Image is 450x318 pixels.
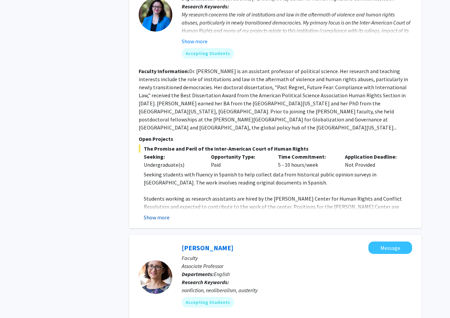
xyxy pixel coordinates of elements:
[139,68,189,74] b: Faculty Information:
[182,262,412,270] p: Associate Professor
[5,288,29,313] iframe: Chat
[206,153,273,169] div: Paid
[278,153,335,161] p: Time Commitment:
[340,153,407,169] div: Not Provided
[144,195,412,219] p: Students working as research assistants are hired by the [PERSON_NAME] Center for Human Rights an...
[273,153,340,169] div: 5 - 10 hours/week
[182,279,229,285] b: Research Keywords:
[139,68,408,131] fg-read-more: Dr. [PERSON_NAME] is an assistant professor of political science. Her research and teaching inter...
[368,242,412,254] button: Message Joanna Eleftheriou
[182,271,214,277] b: Departments:
[214,271,230,277] span: English
[182,37,208,45] button: Show more
[345,153,402,161] p: Application Deadline:
[144,213,170,221] button: Show more
[144,170,412,187] p: Seeking students with fluency in Spanish to help collect data from historical public opinion surv...
[211,153,268,161] p: Opportunity Type:
[144,161,201,169] div: Undergraduate(s)
[182,254,412,262] p: Faculty
[139,145,412,153] span: The Promise and Peril of the Inter-American Court of Human Rights
[182,297,234,308] mat-chip: Accepting Students
[182,3,229,10] b: Research Keywords:
[182,48,234,59] mat-chip: Accepting Students
[182,244,233,252] a: [PERSON_NAME]
[144,153,201,161] p: Seeking:
[182,10,412,51] div: My research concerns the role of institutions and law in the aftermath of violence and human righ...
[139,135,412,143] p: Open Projects
[182,286,412,294] div: nonfiction, neoliberalism, austerity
